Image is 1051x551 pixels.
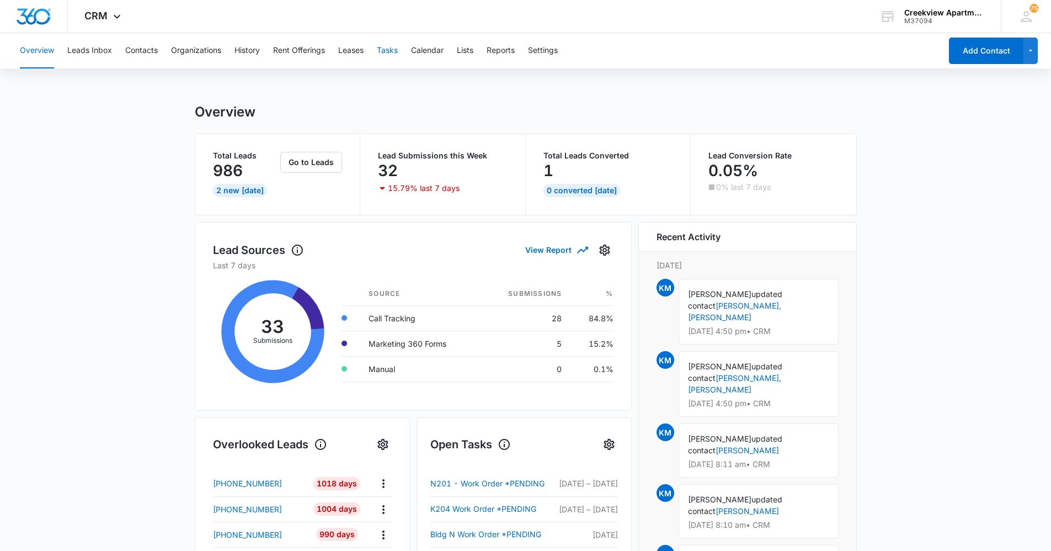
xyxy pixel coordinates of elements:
button: Settings [374,436,392,453]
span: KM [657,279,674,296]
button: Contacts [125,33,158,68]
span: [PERSON_NAME] [688,289,751,299]
button: Leases [338,33,364,68]
td: 0 [481,356,570,382]
span: KM [657,351,674,369]
p: Lead Conversion Rate [708,152,839,160]
button: Actions [375,501,392,518]
a: [PERSON_NAME] [716,506,779,516]
span: [PERSON_NAME] [688,434,751,443]
div: notifications count [1029,4,1038,13]
td: 84.8% [570,305,613,331]
button: Add Contact [949,38,1023,64]
p: [DATE] 8:10 am • CRM [688,521,829,529]
span: 75 [1029,4,1038,13]
p: 15.79% last 7 days [388,184,460,192]
td: Call Tracking [360,305,481,331]
p: [DATE] – [DATE] [554,504,618,515]
button: Go to Leads [280,152,342,173]
td: 28 [481,305,570,331]
td: 0.1% [570,356,613,382]
p: 0% last 7 days [716,183,771,191]
button: Lists [457,33,473,68]
p: [DATE] 4:50 pm • CRM [688,400,829,407]
a: Go to Leads [280,157,342,167]
p: Total Leads [213,152,279,160]
a: [PHONE_NUMBER] [213,529,306,541]
p: 32 [378,162,398,179]
span: [PERSON_NAME] [688,362,751,371]
td: Marketing 360 Forms [360,331,481,356]
button: Organizations [171,33,221,68]
th: Submissions [481,282,570,306]
button: Settings [600,436,618,453]
div: account name [904,8,985,17]
td: Manual [360,356,481,382]
div: 1004 Days [313,502,360,516]
a: Bldg N Work Order *PENDING [430,528,554,541]
a: K204 Work Order *PENDING [430,502,554,516]
button: Settings [596,241,613,259]
p: [DATE] 4:50 pm • CRM [688,327,829,335]
button: Overview [20,33,54,68]
p: Last 7 days [213,259,613,271]
p: [PHONE_NUMBER] [213,504,282,515]
a: N201 - Work Order *PENDING [430,477,554,490]
p: [DATE] [554,529,618,541]
button: History [234,33,260,68]
h1: Overview [195,104,255,120]
div: 2 New [DATE] [213,184,267,197]
div: 0 Converted [DATE] [543,184,620,197]
td: 15.2% [570,331,613,356]
p: [DATE] 8:11 am • CRM [688,460,829,468]
span: [PERSON_NAME] [688,495,751,504]
div: 990 Days [316,528,358,541]
th: % [570,282,613,306]
button: Tasks [377,33,398,68]
a: [PERSON_NAME], [PERSON_NAME] [688,373,781,394]
button: Settings [528,33,558,68]
button: Leads Inbox [67,33,112,68]
span: KM [657,484,674,502]
p: [PHONE_NUMBER] [213,529,282,541]
td: 5 [481,331,570,356]
p: Lead Submissions this Week [378,152,508,160]
button: Actions [375,526,392,543]
h1: Open Tasks [430,436,511,453]
p: [DATE] – [DATE] [554,478,618,489]
h1: Lead Sources [213,242,304,258]
button: Calendar [411,33,444,68]
a: [PHONE_NUMBER] [213,478,306,489]
p: 0.05% [708,162,758,179]
div: 1018 Days [313,477,360,490]
span: CRM [84,10,108,22]
p: [PHONE_NUMBER] [213,478,282,489]
button: View Report [525,240,587,259]
div: account id [904,17,985,25]
th: Source [360,282,481,306]
button: Actions [375,475,392,492]
a: [PERSON_NAME] [716,446,779,455]
button: Rent Offerings [273,33,325,68]
button: Reports [487,33,515,68]
p: [DATE] [657,259,839,271]
p: 986 [213,162,243,179]
span: KM [657,423,674,441]
p: 1 [543,162,553,179]
p: Total Leads Converted [543,152,673,160]
a: [PERSON_NAME], [PERSON_NAME] [688,301,781,322]
h1: Overlooked Leads [213,436,327,453]
a: [PHONE_NUMBER] [213,504,306,515]
h6: Recent Activity [657,230,721,243]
